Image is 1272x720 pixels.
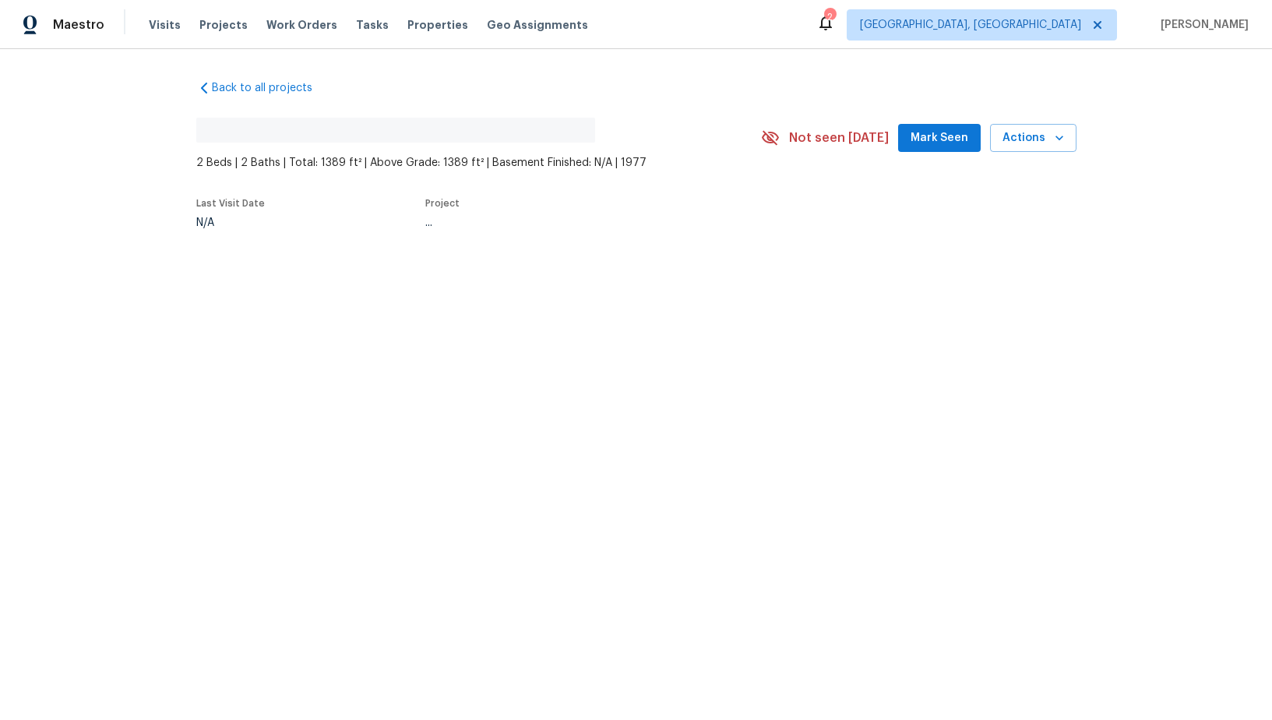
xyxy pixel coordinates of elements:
[196,199,265,208] span: Last Visit Date
[911,129,968,148] span: Mark Seen
[990,124,1076,153] button: Actions
[1154,17,1249,33] span: [PERSON_NAME]
[425,199,460,208] span: Project
[266,17,337,33] span: Work Orders
[824,9,835,25] div: 2
[789,130,889,146] span: Not seen [DATE]
[199,17,248,33] span: Projects
[898,124,981,153] button: Mark Seen
[407,17,468,33] span: Properties
[860,17,1081,33] span: [GEOGRAPHIC_DATA], [GEOGRAPHIC_DATA]
[196,217,265,228] div: N/A
[356,19,389,30] span: Tasks
[1002,129,1064,148] span: Actions
[149,17,181,33] span: Visits
[53,17,104,33] span: Maestro
[425,217,724,228] div: ...
[487,17,588,33] span: Geo Assignments
[196,155,761,171] span: 2 Beds | 2 Baths | Total: 1389 ft² | Above Grade: 1389 ft² | Basement Finished: N/A | 1977
[196,80,346,96] a: Back to all projects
